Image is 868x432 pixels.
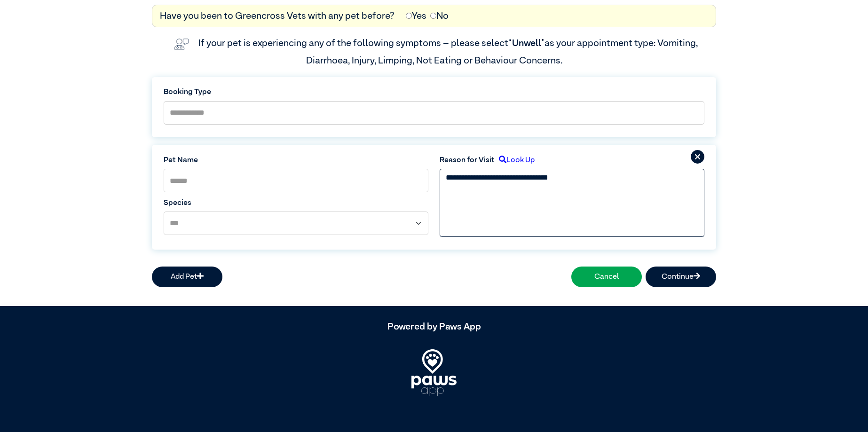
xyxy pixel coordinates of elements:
[508,39,544,48] span: “Unwell”
[152,321,716,332] h5: Powered by Paws App
[164,86,704,98] label: Booking Type
[160,9,395,23] label: Have you been to Greencross Vets with any pet before?
[430,9,449,23] label: No
[406,13,412,19] input: Yes
[152,267,222,287] button: Add Pet
[440,155,495,166] label: Reason for Visit
[164,155,428,166] label: Pet Name
[170,35,193,54] img: vet
[198,39,700,65] label: If your pet is experiencing any of the following symptoms – please select as your appointment typ...
[646,267,716,287] button: Continue
[411,349,457,396] img: PawsApp
[164,197,428,209] label: Species
[430,13,436,19] input: No
[571,267,642,287] button: Cancel
[406,9,426,23] label: Yes
[495,155,535,166] label: Look Up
